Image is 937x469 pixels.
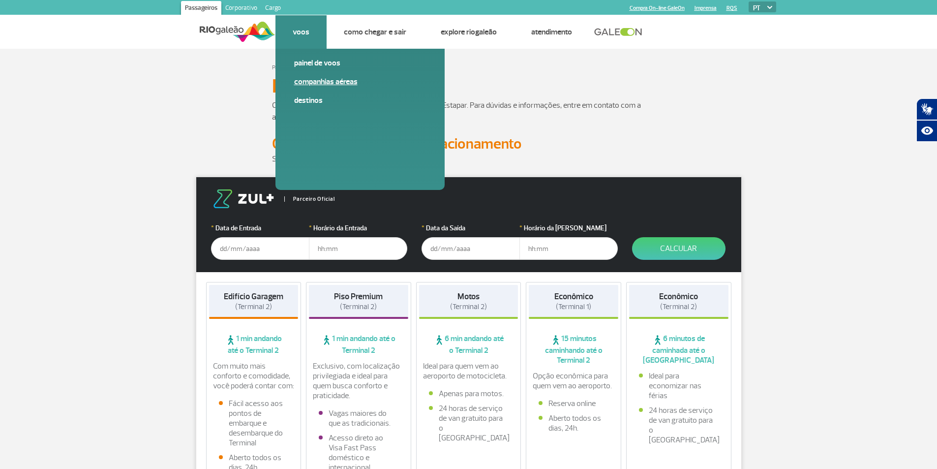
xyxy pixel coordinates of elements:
[213,361,295,391] p: Com muito mais conforto e comodidade, você poderá contar com:
[422,237,520,260] input: dd/mm/aaaa
[293,27,309,37] a: Voos
[313,361,404,401] p: Exclusivo, com localização privilegiada e ideal para quem busca conforto e praticidade.
[556,302,591,312] span: (Terminal 1)
[294,95,426,106] a: Destinos
[659,291,698,302] strong: Econômico
[695,5,717,11] a: Imprensa
[429,389,509,399] li: Apenas para motos.
[429,404,509,443] li: 24 horas de serviço de van gratuito para o [GEOGRAPHIC_DATA]
[441,27,497,37] a: Explore RIOgaleão
[294,76,426,87] a: Companhias Aéreas
[639,406,719,445] li: 24 horas de serviço de van gratuito para o [GEOGRAPHIC_DATA]
[450,302,487,312] span: (Terminal 2)
[181,1,221,17] a: Passageiros
[272,153,665,165] p: Simule e compare as opções.
[211,237,309,260] input: dd/mm/aaaa
[639,371,719,401] li: Ideal para economizar nas férias
[660,302,697,312] span: (Terminal 2)
[211,189,276,208] img: logo-zul.png
[340,302,377,312] span: (Terminal 2)
[224,291,283,302] strong: Edifício Garagem
[211,223,309,233] label: Data de Entrada
[519,223,618,233] label: Horário da [PERSON_NAME]
[457,291,480,302] strong: Motos
[533,371,614,391] p: Opção econômica para quem vem ao aeroporto.
[531,27,572,37] a: Atendimento
[235,302,272,312] span: (Terminal 2)
[209,334,299,355] span: 1 min andando até o Terminal 2
[916,120,937,142] button: Abrir recursos assistivos.
[272,135,665,153] h2: Calculadora de Tarifa do Estacionamento
[294,58,426,68] a: Painel de voos
[272,78,665,94] h1: Estacionamento
[630,5,685,11] a: Compra On-line GaleOn
[319,408,398,428] li: Vagas maiores do que as tradicionais.
[344,27,406,37] a: Como chegar e sair
[916,98,937,120] button: Abrir tradutor de língua de sinais.
[261,1,285,17] a: Cargo
[309,223,407,233] label: Horário da Entrada
[423,361,514,381] p: Ideal para quem vem ao aeroporto de motocicleta.
[726,5,737,11] a: RQS
[629,334,728,365] span: 6 minutos de caminhada até o [GEOGRAPHIC_DATA]
[334,291,383,302] strong: Piso Premium
[309,237,407,260] input: hh:mm
[554,291,593,302] strong: Econômico
[284,196,335,202] span: Parceiro Oficial
[519,237,618,260] input: hh:mm
[272,99,665,123] p: O estacionamento do RIOgaleão é administrado pela Estapar. Para dúvidas e informações, entre em c...
[539,399,608,408] li: Reserva online
[419,334,518,355] span: 6 min andando até o Terminal 2
[632,237,725,260] button: Calcular
[272,64,302,71] a: Página Inicial
[422,223,520,233] label: Data da Saída
[309,334,408,355] span: 1 min andando até o Terminal 2
[221,1,261,17] a: Corporativo
[539,413,608,433] li: Aberto todos os dias, 24h.
[219,399,289,448] li: Fácil acesso aos pontos de embarque e desembarque do Terminal
[916,98,937,142] div: Plugin de acessibilidade da Hand Talk.
[529,334,618,365] span: 15 minutos caminhando até o Terminal 2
